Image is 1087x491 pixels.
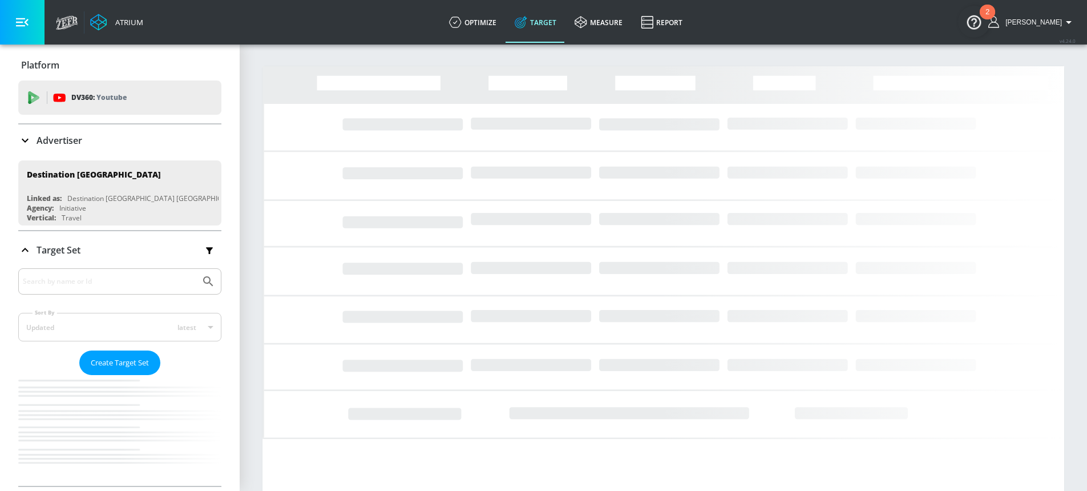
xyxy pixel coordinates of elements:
p: Target Set [37,244,80,256]
p: DV360: [71,91,127,104]
a: Target [506,2,565,43]
a: Report [632,2,692,43]
div: Updated [26,323,54,332]
div: Destination [GEOGRAPHIC_DATA] [GEOGRAPHIC_DATA] [67,194,245,203]
div: Atrium [111,17,143,27]
div: Target Set [18,231,221,269]
span: Create Target Set [91,356,149,369]
p: Advertiser [37,134,82,147]
div: Platform [18,49,221,81]
span: latest [177,323,196,332]
span: v 4.24.0 [1060,38,1076,44]
div: 2 [985,12,989,27]
div: Destination [GEOGRAPHIC_DATA]Linked as:Destination [GEOGRAPHIC_DATA] [GEOGRAPHIC_DATA]Agency:Init... [18,160,221,226]
p: Youtube [96,91,127,103]
p: Platform [21,59,59,71]
nav: list of Target Set [18,375,221,486]
button: Open Resource Center, 2 new notifications [958,6,990,38]
div: Destination [GEOGRAPHIC_DATA] [27,169,161,180]
div: Initiative [59,203,86,213]
a: Atrium [90,14,143,31]
a: measure [565,2,632,43]
div: Linked as: [27,194,62,203]
label: Sort By [33,309,57,316]
span: login as: harvir.chahal@zefr.com [1001,18,1062,26]
input: Search by name or Id [23,274,196,289]
button: [PERSON_NAME] [988,15,1076,29]
div: Target Set [18,268,221,486]
div: Agency: [27,203,54,213]
div: Vertical: [27,213,56,223]
button: Create Target Set [79,351,160,375]
a: optimize [440,2,506,43]
div: Travel [62,213,82,223]
div: Advertiser [18,124,221,156]
div: DV360: Youtube [18,81,221,115]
